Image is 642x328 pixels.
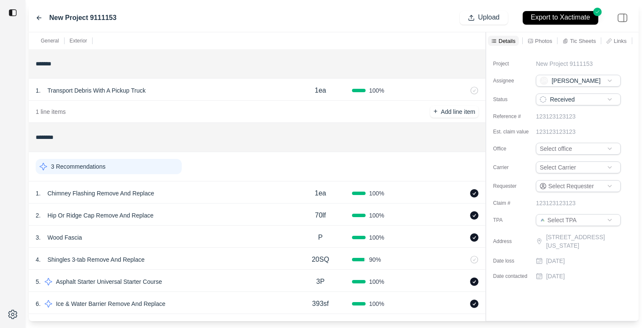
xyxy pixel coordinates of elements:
p: + [434,107,437,116]
p: Photos [535,37,552,45]
label: Date loss [493,257,535,264]
label: Status [493,96,535,103]
p: Hip Or Ridge Cap Remove And Replace [44,209,157,221]
span: 100 % [369,300,384,308]
span: 100 % [369,189,384,198]
label: Project [493,60,535,67]
p: Wood Fascia [44,232,85,243]
p: 4 . [36,255,41,264]
p: 393sf [312,299,329,309]
button: Export to Xactimate [523,11,598,25]
p: 123123123123 [536,199,575,207]
label: Est. claim value [493,128,535,135]
p: 3P [316,277,325,287]
p: Add line item [441,107,475,116]
label: Date contacted [493,273,535,280]
p: 1ea [315,85,326,96]
p: Transport Debris With A Pickup Truck [44,85,149,96]
p: 2 . [36,211,41,220]
p: Ice & Water Barrier Remove And Replace [53,298,169,310]
p: 20SQ [312,254,329,265]
span: 100 % [369,233,384,242]
label: Requester [493,183,535,189]
p: Links [614,37,626,45]
p: 3 Recommendations [51,162,105,171]
p: 123123123123 [536,112,575,121]
p: General [41,37,59,44]
p: Details [498,37,515,45]
p: 3 . [36,233,41,242]
p: [STREET_ADDRESS][US_STATE] [546,233,622,250]
label: Address [493,238,535,245]
p: Chimney Flashing Remove And Replace [44,187,158,199]
label: Claim # [493,200,535,206]
p: 70lf [315,210,326,221]
p: Export to Xactimate [531,13,590,23]
p: New Project 9111153 [536,59,593,68]
p: 5 . [36,277,41,286]
p: 123123123123 [536,127,575,136]
label: Carrier [493,164,535,171]
p: Exterior [70,37,87,44]
p: Asphalt Starter Universal Starter Course [53,276,166,288]
label: Office [493,145,535,152]
p: Tic Sheets [570,37,596,45]
label: TPA [493,217,535,223]
p: 1 . [36,189,41,198]
span: 100 % [369,86,384,95]
p: 6 . [36,300,41,308]
img: toggle sidebar [8,8,17,17]
label: Reference # [493,113,535,120]
label: Assignee [493,77,535,84]
span: 100 % [369,211,384,220]
p: Upload [478,13,500,23]
p: 1 line items [36,107,66,116]
button: Export to Xactimate [515,7,606,28]
p: [DATE] [546,257,565,265]
button: +Add line item [430,106,479,118]
p: P [318,232,323,243]
p: 1ea [315,188,326,198]
p: Shingles 3-tab Remove And Replace [44,254,148,266]
p: [DATE] [546,272,565,280]
span: 90 % [369,255,381,264]
p: 1 . [36,86,41,95]
button: Upload [460,11,508,25]
span: 100 % [369,277,384,286]
label: New Project 9111153 [49,13,116,23]
img: right-panel.svg [613,8,632,27]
